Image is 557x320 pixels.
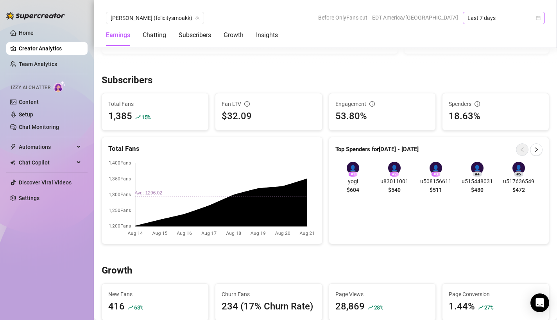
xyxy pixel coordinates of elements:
[471,186,484,194] span: $480
[54,81,66,92] img: AI Chatter
[368,305,373,310] span: rise
[134,304,143,311] span: 63 %
[347,186,359,194] span: $604
[222,299,315,314] div: 234 (17% Churn Rate)
[222,290,315,299] span: Churn Fans
[449,100,543,108] div: Spenders
[106,30,130,40] div: Earnings
[143,30,166,40] div: Chatting
[256,30,278,40] div: Insights
[475,101,480,107] span: info-circle
[536,16,541,20] span: calendar
[195,16,200,20] span: team
[501,177,536,186] span: u517636549
[460,177,495,186] span: u515448031
[10,160,15,165] img: Chat Copilot
[179,30,211,40] div: Subscribers
[19,111,33,118] a: Setup
[512,162,525,174] div: 👤
[128,305,133,310] span: rise
[534,147,539,152] span: right
[530,293,549,312] div: Open Intercom Messenger
[244,101,250,107] span: info-circle
[19,99,39,105] a: Content
[335,290,429,299] span: Page Views
[19,30,34,36] a: Home
[19,195,39,201] a: Settings
[19,156,74,169] span: Chat Copilot
[19,61,57,67] a: Team Analytics
[108,109,132,124] div: 1,385
[19,42,81,55] a: Creator Analytics
[369,101,375,107] span: info-circle
[473,172,482,177] div: # 4
[11,84,50,91] span: Izzy AI Chatter
[10,144,16,150] span: thunderbolt
[102,74,152,87] h3: Subscribers
[484,304,493,311] span: 27 %
[102,265,132,277] h3: Growth
[347,162,359,174] div: 👤
[108,290,202,299] span: New Fans
[224,30,244,40] div: Growth
[318,12,367,23] span: Before OnlyFans cut
[388,186,401,194] span: $540
[141,113,150,121] span: 15 %
[335,177,371,186] span: yogi
[108,143,316,154] div: Total Fans
[374,304,383,311] span: 28 %
[222,100,315,108] div: Fan LTV
[431,172,441,177] div: # 3
[430,162,442,174] div: 👤
[377,177,412,186] span: u83011001
[449,290,543,299] span: Page Conversion
[19,179,72,186] a: Discover Viral Videos
[514,172,523,177] div: # 5
[19,124,59,130] a: Chat Monitoring
[335,109,429,124] div: 53.80%
[478,305,484,310] span: rise
[335,100,429,108] div: Engagement
[390,172,399,177] div: # 2
[19,141,74,153] span: Automations
[471,162,484,174] div: 👤
[6,12,65,20] img: logo-BBDzfeDw.svg
[418,177,453,186] span: u508156611
[430,186,442,194] span: $511
[372,12,458,23] span: EDT America/[GEOGRAPHIC_DATA]
[348,172,358,177] div: # 1
[467,12,540,24] span: Last 7 days
[111,12,199,24] span: Felicity (felicitysmoakk)
[512,186,525,194] span: $472
[108,100,202,108] span: Total Fans
[135,114,141,120] span: rise
[108,299,125,314] div: 416
[449,109,543,124] div: 18.63%
[388,162,401,174] div: 👤
[335,299,365,314] div: 28,869
[222,109,315,124] div: $32.09
[449,299,475,314] div: 1.44%
[335,145,419,154] article: Top Spenders for [DATE] - [DATE]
